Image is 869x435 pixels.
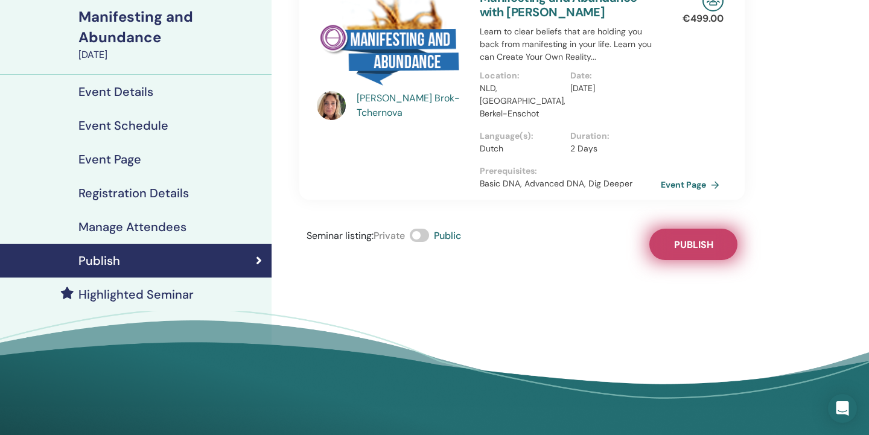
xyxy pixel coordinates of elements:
p: 2 Days [570,142,654,155]
a: [PERSON_NAME] Brok-Tchernova [357,91,468,120]
p: Location : [480,69,563,82]
span: Public [434,229,461,242]
p: Date : [570,69,654,82]
p: [DATE] [570,82,654,95]
h4: Event Details [78,84,153,99]
h4: Event Page [78,152,141,167]
span: Seminar listing : [307,229,374,242]
p: Basic DNA, Advanced DNA, Dig Deeper [480,177,661,190]
h4: Manage Attendees [78,220,186,234]
a: Manifesting and Abundance[DATE] [71,7,272,62]
span: Private [374,229,405,242]
p: Duration : [570,130,654,142]
div: Manifesting and Abundance [78,7,264,48]
h4: Event Schedule [78,118,168,133]
h4: Publish [78,253,120,268]
p: NLD, [GEOGRAPHIC_DATA], Berkel-Enschot [480,82,563,120]
p: € 499.00 [683,11,724,26]
div: Open Intercom Messenger [828,394,857,423]
h4: Highlighted Seminar [78,287,194,302]
a: Event Page [661,176,724,194]
span: Publish [674,238,713,251]
h4: Registration Details [78,186,189,200]
p: Dutch [480,142,563,155]
p: Language(s) : [480,130,563,142]
p: Learn to clear beliefs that are holding you back from manifesting in your life. Learn you can Cre... [480,25,661,63]
img: default.jpg [317,91,346,120]
p: Prerequisites : [480,165,661,177]
div: [DATE] [78,48,264,62]
button: Publish [649,229,737,260]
